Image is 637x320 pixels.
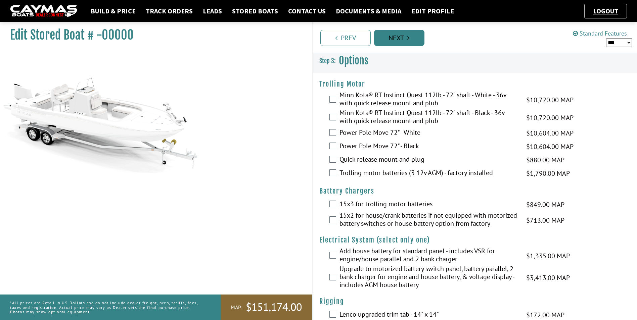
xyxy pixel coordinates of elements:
span: $10,720.00 MAP [526,113,574,123]
label: 15x2 for house/crank batteries if not equipped with motorized battery switches or house battery o... [339,211,518,229]
label: Power Pole Move 72" - Black [339,142,518,152]
label: Lenco upgraded trim tab - 14" x 14" [339,310,518,320]
span: $713.00 MAP [526,215,564,225]
span: MAP: [231,304,242,311]
a: Prev [320,30,371,46]
label: Upgrade to motorized battery switch panel, battery parallel, 2 bank charger for engine and house ... [339,265,518,290]
a: Track Orders [142,7,196,15]
label: Minn Kota® RT Instinct Quest 112lb - 72" shaft - Black - 36v with quick release mount and plub [339,109,518,126]
a: Next [374,30,424,46]
span: $1,790.00 MAP [526,168,570,178]
a: Documents & Media [332,7,405,15]
img: caymas-dealer-connect-2ed40d3bc7270c1d8d7ffb4b79bf05adc795679939227970def78ec6f6c03838.gif [10,5,77,17]
label: Add house battery for standard panel - includes VSR for engine/house parallel and 2 bank charger [339,247,518,265]
p: *All prices are Retail in US Dollars and do not include dealer freight, prep, tariffs, fees, taxe... [10,297,206,317]
label: Quick release mount and plug [339,155,518,165]
label: Trolling motor batteries (3 12v AGM) - factory installed [339,169,518,178]
h4: Trolling Motor [319,80,631,88]
span: $151,174.00 [246,300,302,314]
span: $10,604.00 MAP [526,142,574,152]
a: MAP:$151,174.00 [221,295,312,320]
label: Power Pole Move 72" - White [339,128,518,138]
span: $3,413.00 MAP [526,273,570,283]
a: Leads [199,7,225,15]
a: Build & Price [87,7,139,15]
span: $1,335.00 MAP [526,251,570,261]
a: Logout [590,7,622,15]
a: Edit Profile [408,7,457,15]
h4: Electrical System (select only one) [319,236,631,244]
span: $880.00 MAP [526,155,564,165]
a: Contact Us [285,7,329,15]
h4: Rigging [319,297,631,306]
span: $172.00 MAP [526,310,564,320]
h1: Edit Stored Boat # -00000 [10,28,295,43]
label: 15x3 for trolling motor batteries [339,200,518,210]
span: $10,604.00 MAP [526,128,574,138]
a: Stored Boats [229,7,281,15]
span: $10,720.00 MAP [526,95,574,105]
span: $849.00 MAP [526,200,564,210]
label: Minn Kota® RT Instinct Quest 112lb - 72" shaft - White - 36v with quick release mount and plub [339,91,518,109]
h4: Battery Chargers [319,187,631,195]
a: Standard Features [573,30,627,37]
